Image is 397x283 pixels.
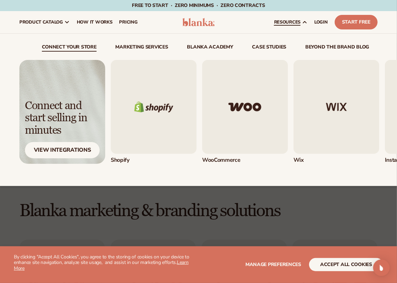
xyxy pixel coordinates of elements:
[314,19,328,25] span: LOGIN
[187,45,233,52] a: Blanka Academy
[294,60,379,164] div: 3 / 5
[294,157,379,164] div: Wix
[335,15,378,29] a: Start Free
[19,19,63,25] span: product catalog
[311,11,331,33] a: LOGIN
[305,45,369,52] a: beyond the brand blog
[202,60,288,164] div: 2 / 5
[25,100,100,136] div: Connect and start selling in minutes
[274,19,300,25] span: resources
[111,60,197,154] img: Shopify logo.
[14,259,189,272] a: Learn More
[309,258,383,271] button: accept all cookies
[202,157,288,164] div: WooCommerce
[252,45,287,52] a: case studies
[119,19,137,25] span: pricing
[202,60,288,164] a: Woo commerce logo. WooCommerce
[294,60,379,154] img: Wix logo.
[245,258,301,271] button: Manage preferences
[19,60,105,164] img: Light background with shadow.
[77,19,112,25] span: How It Works
[16,11,73,33] a: product catalog
[19,60,105,164] a: Light background with shadow. Connect and start selling in minutes View Integrations
[25,142,100,158] div: View Integrations
[111,60,197,164] div: 1 / 5
[132,2,265,9] span: Free to start · ZERO minimums · ZERO contracts
[73,11,116,33] a: How It Works
[111,60,197,164] a: Shopify logo. Shopify
[42,45,97,52] a: connect your store
[271,11,311,33] a: resources
[182,18,215,26] img: logo
[373,259,390,276] div: Open Intercom Messenger
[245,261,301,268] span: Manage preferences
[111,157,197,164] div: Shopify
[116,45,168,52] a: Marketing services
[116,11,141,33] a: pricing
[202,60,288,154] img: Woo commerce logo.
[294,60,379,164] a: Wix logo. Wix
[14,254,199,272] p: By clicking "Accept All Cookies", you agree to the storing of cookies on your device to enhance s...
